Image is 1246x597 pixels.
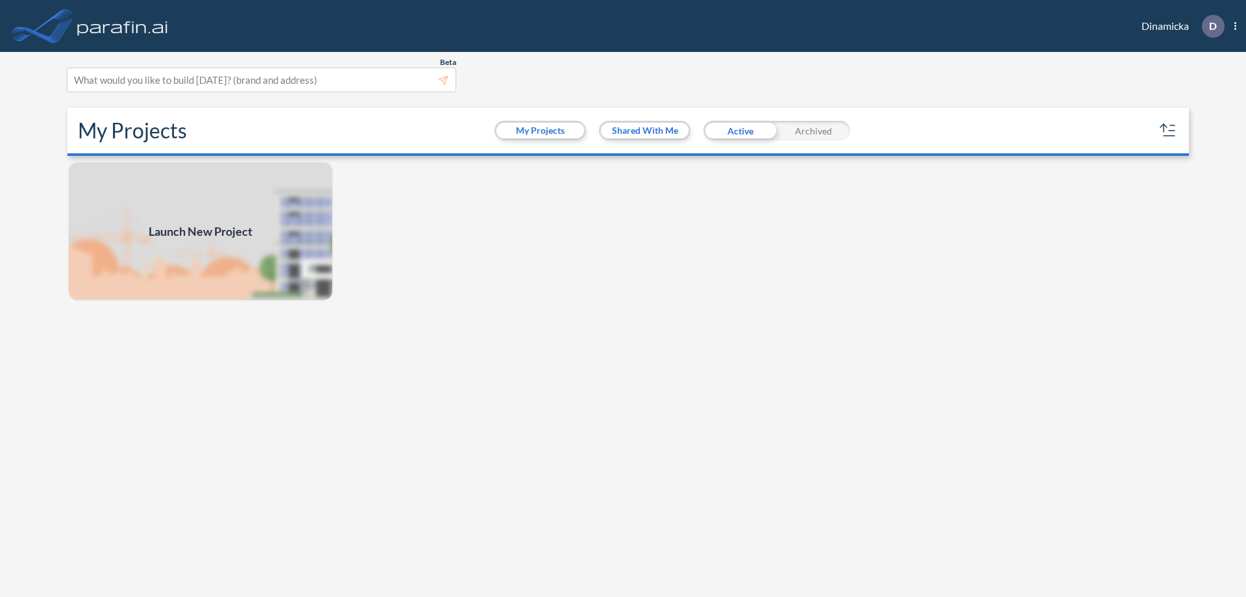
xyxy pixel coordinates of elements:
[777,121,850,140] div: Archived
[601,123,689,138] button: Shared With Me
[78,118,187,143] h2: My Projects
[75,13,171,39] img: logo
[703,121,777,140] div: Active
[149,223,252,240] span: Launch New Project
[1122,15,1236,38] div: Dinamicka
[1209,20,1217,32] p: D
[67,161,334,301] img: add
[496,123,584,138] button: My Projects
[1158,120,1179,141] button: sort
[440,57,456,68] span: Beta
[67,161,334,301] a: Launch New Project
